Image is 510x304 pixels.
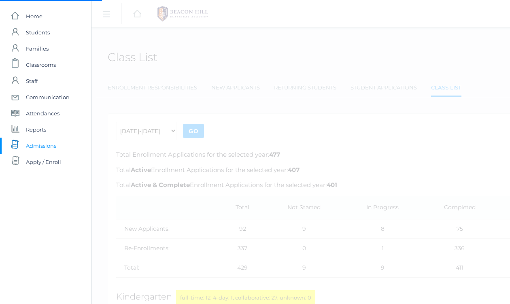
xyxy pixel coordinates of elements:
span: Classrooms [26,57,56,73]
span: Staff [26,73,38,89]
span: Reports [26,121,46,138]
span: Students [26,24,50,40]
span: Apply / Enroll [26,154,61,170]
span: Families [26,40,49,57]
span: Admissions [26,138,56,154]
span: Home [26,8,42,24]
span: Communication [26,89,70,105]
span: Attendances [26,105,59,121]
